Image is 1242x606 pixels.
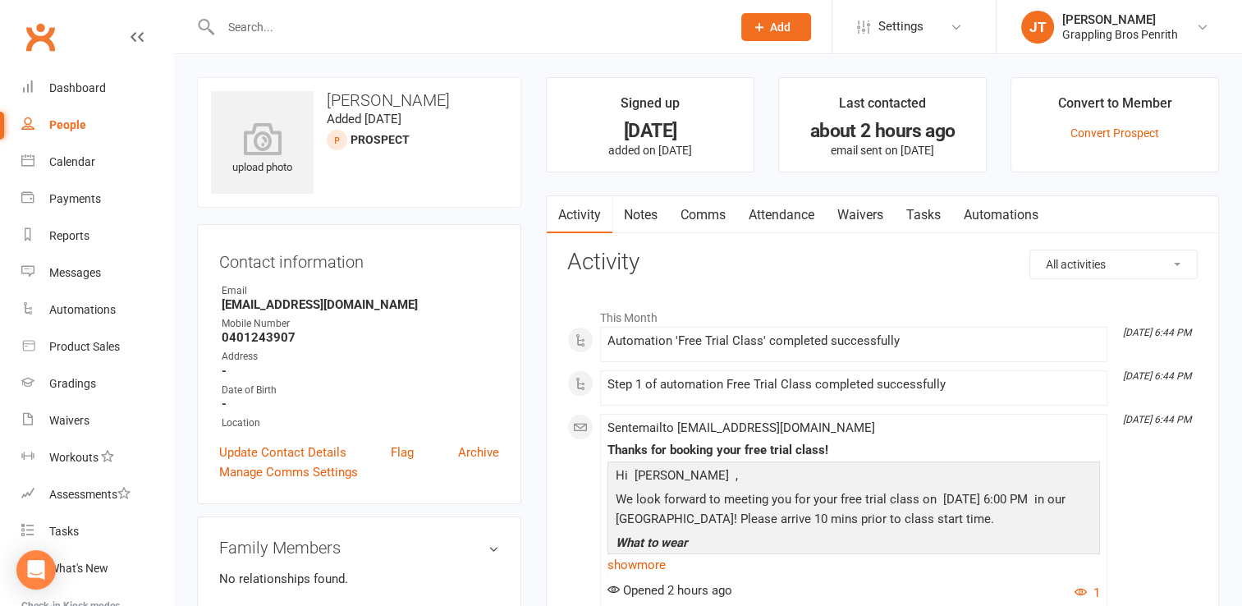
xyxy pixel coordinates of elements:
[561,144,739,157] p: added on [DATE]
[770,21,791,34] span: Add
[49,525,79,538] div: Tasks
[49,155,95,168] div: Calendar
[547,196,612,234] a: Activity
[21,70,173,107] a: Dashboard
[219,443,346,462] a: Update Contact Details
[839,93,926,122] div: Last contacted
[1123,414,1191,425] i: [DATE] 6:44 PM
[222,283,499,299] div: Email
[211,122,314,177] div: upload photo
[49,377,96,390] div: Gradings
[216,16,720,39] input: Search...
[621,93,680,122] div: Signed up
[222,383,499,398] div: Date of Birth
[21,402,173,439] a: Waivers
[21,255,173,292] a: Messages
[607,443,1100,457] div: Thanks for booking your free trial class!
[222,364,499,379] strong: -
[327,112,401,126] time: Added [DATE]
[567,250,1198,275] h3: Activity
[219,569,499,589] p: No relationships found.
[219,462,358,482] a: Manage Comms Settings
[21,513,173,550] a: Tasks
[49,81,106,94] div: Dashboard
[21,181,173,218] a: Payments
[20,16,61,57] a: Clubworx
[219,539,499,557] h3: Family Members
[49,414,89,427] div: Waivers
[794,122,971,140] div: about 2 hours ago
[561,122,739,140] div: [DATE]
[49,229,89,242] div: Reports
[21,144,173,181] a: Calendar
[567,301,1198,327] li: This Month
[1070,126,1159,140] a: Convert Prospect
[952,196,1050,234] a: Automations
[49,562,108,575] div: What's New
[49,303,116,316] div: Automations
[607,553,1100,576] a: show more
[607,420,875,435] span: Sent email to [EMAIL_ADDRESS][DOMAIN_NAME]
[49,451,99,464] div: Workouts
[49,192,101,205] div: Payments
[391,443,414,462] a: Flag
[222,316,499,332] div: Mobile Number
[222,349,499,365] div: Address
[21,328,173,365] a: Product Sales
[351,133,410,146] snap: prospect
[1062,27,1178,42] div: Grappling Bros Penrith
[612,489,1096,533] p: We look forward to meeting you for your free trial class on [DATE] 6:00 PM in our [GEOGRAPHIC_DAT...
[49,488,131,501] div: Assessments
[669,196,737,234] a: Comms
[222,297,499,312] strong: [EMAIL_ADDRESS][DOMAIN_NAME]
[49,118,86,131] div: People
[1062,12,1178,27] div: [PERSON_NAME]
[1057,93,1171,122] div: Convert to Member
[21,476,173,513] a: Assessments
[607,334,1100,348] div: Automation 'Free Trial Class' completed successfully
[21,439,173,476] a: Workouts
[21,107,173,144] a: People
[222,397,499,411] strong: -
[222,330,499,345] strong: 0401243907
[1123,370,1191,382] i: [DATE] 6:44 PM
[612,196,669,234] a: Notes
[737,196,826,234] a: Attendance
[21,365,173,402] a: Gradings
[222,415,499,431] div: Location
[49,340,120,353] div: Product Sales
[219,246,499,271] h3: Contact information
[794,144,971,157] p: email sent on [DATE]
[878,8,923,45] span: Settings
[826,196,895,234] a: Waivers
[21,292,173,328] a: Automations
[49,266,101,279] div: Messages
[741,13,811,41] button: Add
[616,535,687,550] span: What to wear
[458,443,499,462] a: Archive
[21,218,173,255] a: Reports
[21,550,173,587] a: What's New
[211,91,507,109] h3: [PERSON_NAME]
[1021,11,1054,44] div: JT
[895,196,952,234] a: Tasks
[607,583,732,598] span: Opened 2 hours ago
[16,550,56,590] div: Open Intercom Messenger
[1075,583,1100,603] button: 1
[612,466,1096,489] p: Hi [PERSON_NAME] ,
[1123,327,1191,338] i: [DATE] 6:44 PM
[607,378,1100,392] div: Step 1 of automation Free Trial Class completed successfully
